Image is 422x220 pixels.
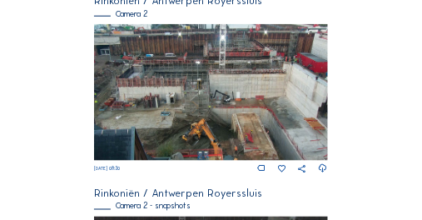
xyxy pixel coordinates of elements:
[94,24,327,161] img: Image
[94,188,327,198] div: Rinkoniën / Antwerpen Royerssluis
[94,10,327,18] div: Camera 2
[94,166,120,171] span: [DATE] 08:30
[94,202,327,211] div: Camera 2 - snapshots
